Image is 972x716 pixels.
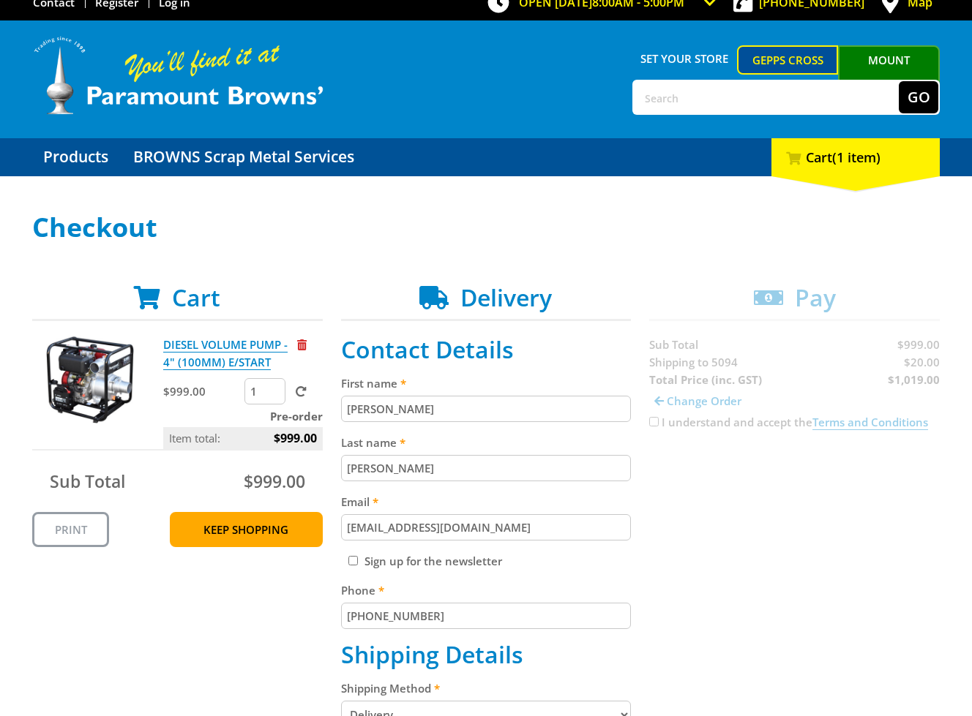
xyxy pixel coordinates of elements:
[170,512,323,547] a: Keep Shopping
[297,337,307,352] a: Remove from cart
[50,470,125,493] span: Sub Total
[460,282,552,313] span: Delivery
[163,427,323,449] p: Item total:
[341,514,632,540] input: Please enter your email address.
[163,383,242,400] p: $999.00
[737,45,839,75] a: Gepps Cross
[274,427,317,449] span: $999.00
[172,282,220,313] span: Cart
[163,337,288,370] a: DIESEL VOLUME PUMP - 4" (100MM) E/START
[341,434,632,451] label: Last name
[244,470,305,493] span: $999.00
[341,641,632,668] h2: Shipping Details
[364,554,502,568] label: Sign up for the newsletter
[46,336,134,423] img: DIESEL VOLUME PUMP - 4" (100MM) E/START
[32,138,119,176] a: Go to the Products page
[341,493,632,510] label: Email
[899,81,938,113] button: Go
[341,396,632,422] input: Please enter your first name.
[32,213,940,242] h1: Checkout
[32,35,325,116] img: Paramount Browns'
[341,679,632,697] label: Shipping Method
[122,138,365,176] a: Go to the BROWNS Scrap Metal Services page
[632,45,737,72] span: Set your store
[32,512,109,547] a: Print
[341,603,632,629] input: Please enter your telephone number.
[341,336,632,363] h2: Contact Details
[634,81,899,113] input: Search
[832,148,881,166] span: (1 item)
[341,581,632,599] label: Phone
[163,407,323,425] p: Pre-order
[341,455,632,481] input: Please enter your last name.
[771,138,940,176] div: Cart
[838,45,940,101] a: Mount [PERSON_NAME]
[341,374,632,392] label: First name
